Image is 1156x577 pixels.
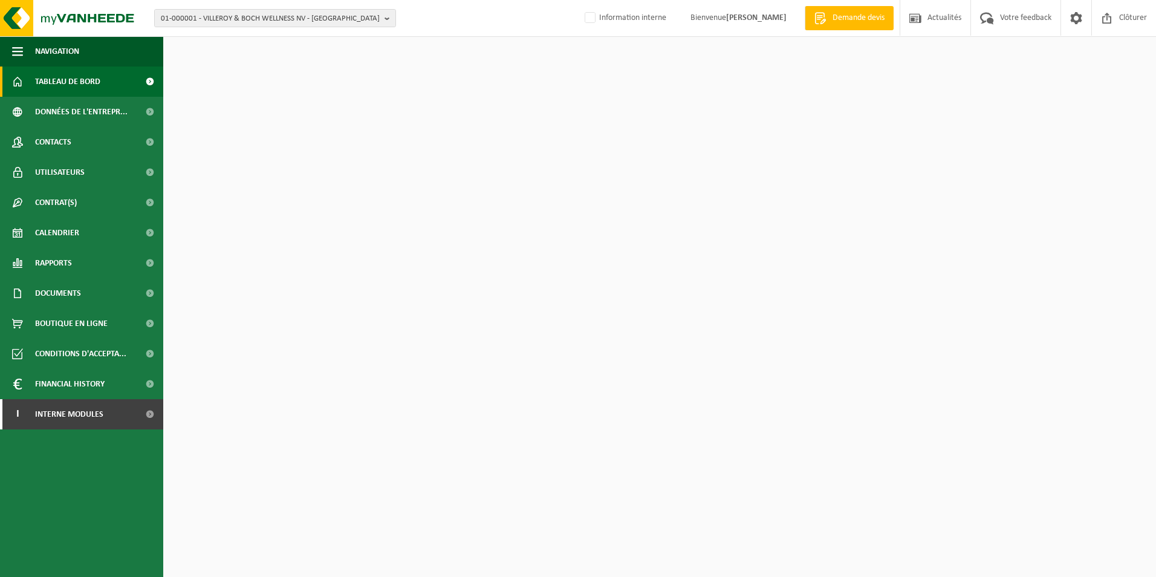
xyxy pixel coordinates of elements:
[830,12,888,24] span: Demande devis
[35,97,128,127] span: Données de l'entrepr...
[726,13,787,22] strong: [PERSON_NAME]
[35,339,126,369] span: Conditions d'accepta...
[35,248,72,278] span: Rapports
[35,36,79,67] span: Navigation
[35,157,85,187] span: Utilisateurs
[582,9,666,27] label: Information interne
[35,369,105,399] span: Financial History
[35,308,108,339] span: Boutique en ligne
[35,278,81,308] span: Documents
[161,10,380,28] span: 01-000001 - VILLEROY & BOCH WELLNESS NV - [GEOGRAPHIC_DATA]
[35,399,103,429] span: Interne modules
[35,67,100,97] span: Tableau de bord
[35,127,71,157] span: Contacts
[35,187,77,218] span: Contrat(s)
[12,399,23,429] span: I
[154,9,396,27] button: 01-000001 - VILLEROY & BOCH WELLNESS NV - [GEOGRAPHIC_DATA]
[35,218,79,248] span: Calendrier
[805,6,894,30] a: Demande devis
